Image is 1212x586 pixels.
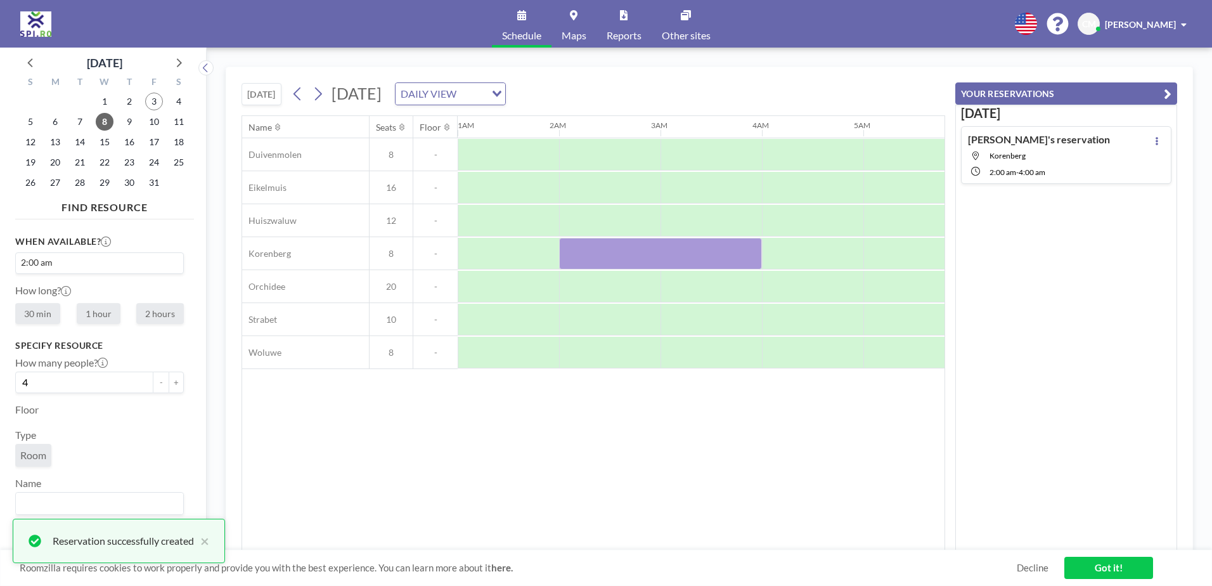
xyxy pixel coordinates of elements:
button: close [194,533,209,549]
div: Search for option [396,83,505,105]
a: here. [491,562,513,573]
div: Search for option [16,493,183,514]
label: 30 min [15,303,60,324]
span: Wednesday, October 8, 2025 [96,113,113,131]
span: CM [1082,18,1096,30]
a: Got it! [1064,557,1153,579]
label: 1 hour [77,303,120,324]
span: [PERSON_NAME] [1105,19,1176,30]
label: Name [15,477,41,490]
div: T [68,75,93,91]
a: Decline [1017,562,1048,574]
span: - [413,215,458,226]
span: Sunday, October 19, 2025 [22,153,39,171]
span: Monday, October 20, 2025 [46,153,64,171]
span: Monday, October 27, 2025 [46,174,64,192]
span: - [413,182,458,193]
img: organization-logo [20,11,51,37]
span: Wednesday, October 1, 2025 [96,93,113,110]
span: - [413,149,458,160]
span: - [413,248,458,259]
span: Tuesday, October 28, 2025 [71,174,89,192]
div: W [93,75,117,91]
span: Roomzilla requires cookies to work properly and provide you with the best experience. You can lea... [20,562,1017,574]
span: - [413,281,458,292]
button: - [153,372,169,393]
span: Other sites [662,30,711,41]
label: Type [15,429,36,441]
div: Seats [376,122,396,133]
div: S [18,75,43,91]
button: YOUR RESERVATIONS [955,82,1177,105]
label: 2 hours [136,303,184,324]
span: Reports [607,30,641,41]
span: 4:00 AM [1019,167,1045,177]
span: Thursday, October 30, 2025 [120,174,138,192]
span: Schedule [502,30,541,41]
span: Wednesday, October 15, 2025 [96,133,113,151]
span: Saturday, October 4, 2025 [170,93,188,110]
span: Monday, October 13, 2025 [46,133,64,151]
span: Tuesday, October 14, 2025 [71,133,89,151]
button: + [169,372,184,393]
div: 1AM [458,120,474,130]
input: Search for option [460,86,484,102]
span: 8 [370,149,413,160]
span: Saturday, October 11, 2025 [170,113,188,131]
span: 8 [370,248,413,259]
span: Monday, October 6, 2025 [46,113,64,131]
div: 2AM [550,120,566,130]
input: Search for option [56,256,176,270]
span: Room [20,449,46,461]
span: 10 [370,314,413,325]
span: Strabet [242,314,277,325]
div: Reservation successfully created [53,533,194,549]
span: Wednesday, October 22, 2025 [96,153,113,171]
span: 12 [370,215,413,226]
h4: [PERSON_NAME]'s reservation [968,133,1110,146]
span: Maps [562,30,586,41]
span: Korenberg [242,248,291,259]
span: 2:00 AM [990,167,1016,177]
h3: Specify resource [15,340,184,351]
button: [DATE] [242,83,281,105]
span: Friday, October 3, 2025 [145,93,163,110]
span: Eikelmuis [242,182,287,193]
span: 16 [370,182,413,193]
input: Search for option [17,495,176,512]
div: F [141,75,166,91]
div: 5AM [854,120,870,130]
div: 3AM [651,120,667,130]
div: 4AM [752,120,769,130]
span: 8 [370,347,413,358]
h4: FIND RESOURCE [15,196,194,214]
span: Thursday, October 9, 2025 [120,113,138,131]
span: Huiszwaluw [242,215,297,226]
span: - [1016,167,1019,177]
div: Name [248,122,272,133]
span: Friday, October 10, 2025 [145,113,163,131]
span: Friday, October 31, 2025 [145,174,163,192]
span: Thursday, October 16, 2025 [120,133,138,151]
span: Friday, October 24, 2025 [145,153,163,171]
span: Orchidee [242,281,285,292]
span: Tuesday, October 21, 2025 [71,153,89,171]
span: Woluwe [242,347,281,358]
span: Wednesday, October 29, 2025 [96,174,113,192]
span: Sunday, October 12, 2025 [22,133,39,151]
span: Saturday, October 18, 2025 [170,133,188,151]
span: - [413,347,458,358]
span: Thursday, October 23, 2025 [120,153,138,171]
div: Floor [420,122,441,133]
span: [DATE] [332,84,382,103]
span: 2:00 am [18,256,55,269]
span: Korenberg [990,151,1026,160]
label: How many people? [15,356,108,369]
div: Search for option [16,253,183,272]
div: S [166,75,191,91]
span: - [413,314,458,325]
span: Duivenmolen [242,149,302,160]
span: Friday, October 17, 2025 [145,133,163,151]
span: DAILY VIEW [398,86,459,102]
div: [DATE] [87,54,122,72]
